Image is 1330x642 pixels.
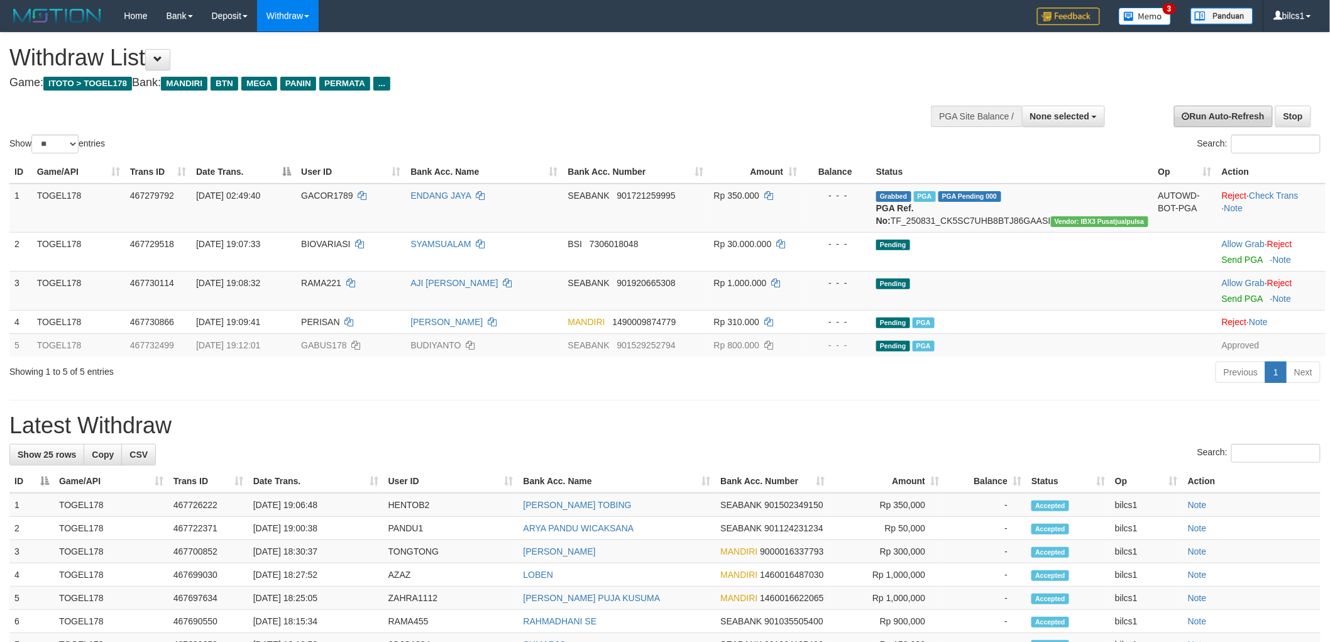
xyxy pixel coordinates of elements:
th: Op: activate to sort column ascending [1153,160,1217,184]
th: User ID: activate to sort column ascending [383,470,519,493]
td: AUTOWD-BOT-PGA [1153,184,1217,233]
span: BIOVARIASI [301,239,350,249]
input: Search: [1231,444,1321,463]
a: Note [1273,294,1292,304]
a: Send PGA [1222,255,1263,265]
td: [DATE] 19:06:48 [248,493,383,517]
a: Note [1188,500,1207,510]
td: HENTOB2 [383,493,519,517]
th: Game/API: activate to sort column ascending [32,160,125,184]
td: Rp 300,000 [830,540,944,563]
div: - - - [807,189,866,202]
a: Note [1224,203,1243,213]
select: Showentries [31,135,79,153]
button: None selected [1022,106,1106,127]
td: 1 [9,184,32,233]
span: RAMA221 [301,278,341,288]
td: · · [1217,184,1326,233]
td: Rp 900,000 [830,610,944,633]
span: MANDIRI [720,546,757,556]
a: ARYA PANDU WICAKSANA [524,523,634,533]
a: Reject [1222,191,1247,201]
span: BSI [568,239,583,249]
th: Balance [802,160,871,184]
span: BTN [211,77,238,91]
span: [DATE] 19:07:33 [196,239,260,249]
a: LOBEN [524,570,553,580]
td: TONGTONG [383,540,519,563]
span: Copy 901124231234 to clipboard [764,523,823,533]
td: bilcs1 [1110,587,1183,610]
span: · [1222,239,1267,249]
span: Rp 800.000 [714,340,759,350]
span: PERMATA [319,77,370,91]
span: · [1222,278,1267,288]
td: [DATE] 18:30:37 [248,540,383,563]
th: Amount: activate to sort column ascending [830,470,944,493]
img: panduan.png [1190,8,1253,25]
a: Stop [1275,106,1311,127]
span: Pending [876,240,910,250]
td: · [1217,310,1326,333]
a: 1 [1265,362,1287,383]
div: - - - [807,238,866,250]
th: Date Trans.: activate to sort column ascending [248,470,383,493]
a: AJI [PERSON_NAME] [410,278,498,288]
td: Rp 1,000,000 [830,587,944,610]
span: Copy 7306018048 to clipboard [590,239,639,249]
th: Date Trans.: activate to sort column descending [191,160,296,184]
td: bilcs1 [1110,540,1183,563]
span: PERISAN [301,317,339,327]
a: Allow Grab [1222,239,1265,249]
td: Rp 50,000 [830,517,944,540]
td: TOGEL178 [32,184,125,233]
a: [PERSON_NAME] [410,317,483,327]
div: Showing 1 to 5 of 5 entries [9,360,545,378]
span: [DATE] 19:08:32 [196,278,260,288]
span: SEABANK [568,191,610,201]
a: Check Trans [1249,191,1299,201]
span: Pending [876,318,910,328]
span: Copy 901035505400 to clipboard [764,616,823,626]
span: MANDIRI [568,317,605,327]
td: AZAZ [383,563,519,587]
div: - - - [807,316,866,328]
img: Feedback.jpg [1037,8,1100,25]
a: [PERSON_NAME] PUJA KUSUMA [524,593,661,603]
a: Previous [1216,362,1266,383]
h1: Latest Withdraw [9,413,1321,438]
span: PANIN [280,77,316,91]
span: None selected [1030,111,1090,121]
td: [DATE] 18:27:52 [248,563,383,587]
span: Copy 1460016487030 to clipboard [760,570,823,580]
th: Balance: activate to sort column ascending [944,470,1026,493]
span: Accepted [1031,617,1069,628]
td: Rp 1,000,000 [830,563,944,587]
td: · [1217,232,1326,271]
a: SYAMSUALAM [410,239,471,249]
span: ... [373,77,390,91]
td: - [944,493,1026,517]
td: - [944,563,1026,587]
td: ZAHRA1112 [383,587,519,610]
span: Marked by bilcs1 [913,318,935,328]
span: SEABANK [720,616,762,626]
span: Rp 30.000.000 [714,239,772,249]
td: bilcs1 [1110,563,1183,587]
span: [DATE] 19:12:01 [196,340,260,350]
span: SEABANK [720,523,762,533]
span: Grabbed [876,191,911,202]
td: [DATE] 18:15:34 [248,610,383,633]
a: Allow Grab [1222,278,1265,288]
span: PGA Pending [938,191,1001,202]
td: bilcs1 [1110,493,1183,517]
a: Reject [1267,278,1292,288]
span: Accepted [1031,524,1069,534]
span: Accepted [1031,501,1069,511]
span: MANDIRI [161,77,207,91]
td: Rp 350,000 [830,493,944,517]
span: SEABANK [720,500,762,510]
a: Note [1188,616,1207,626]
label: Search: [1197,135,1321,153]
a: Send PGA [1222,294,1263,304]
